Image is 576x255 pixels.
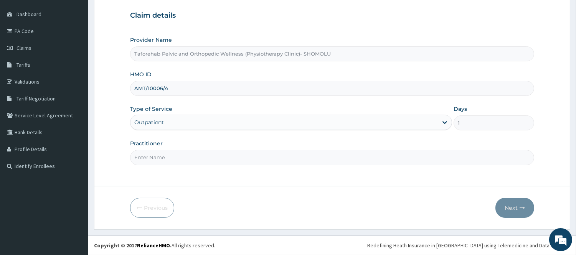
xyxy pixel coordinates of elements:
[137,242,170,249] a: RelianceHMO
[130,140,163,147] label: Practitioner
[94,242,172,249] strong: Copyright © 2017 .
[126,4,144,22] div: Minimize live chat window
[17,95,56,102] span: Tariff Negotiation
[40,43,129,53] div: Chat with us now
[17,44,31,51] span: Claims
[14,38,31,58] img: d_794563401_company_1708531726252_794563401
[130,150,534,165] input: Enter Name
[130,36,172,44] label: Provider Name
[130,105,172,113] label: Type of Service
[17,11,41,18] span: Dashboard
[130,81,534,96] input: Enter HMO ID
[454,105,467,113] label: Days
[495,198,534,218] button: Next
[130,12,534,20] h3: Claim details
[45,78,106,155] span: We're online!
[130,198,174,218] button: Previous
[367,242,570,249] div: Redefining Heath Insurance in [GEOGRAPHIC_DATA] using Telemedicine and Data Science!
[4,172,146,199] textarea: Type your message and hit 'Enter'
[17,61,30,68] span: Tariffs
[88,235,576,255] footer: All rights reserved.
[134,118,164,126] div: Outpatient
[130,71,152,78] label: HMO ID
